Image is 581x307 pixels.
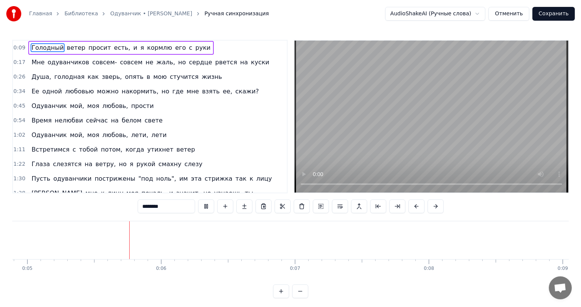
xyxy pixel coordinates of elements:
div: 0:09 [558,266,568,272]
span: мне [186,87,200,96]
span: не [145,58,154,67]
span: свете [144,116,163,125]
span: [PERSON_NAME] [31,189,83,198]
span: 1:22 [13,160,25,168]
span: 1:02 [13,131,25,139]
div: 0:05 [22,266,33,272]
span: просит [88,43,112,52]
span: 0:17 [13,59,25,66]
span: сейчас [85,116,109,125]
span: мне [85,189,98,198]
span: рвется [215,58,238,67]
span: 0:26 [13,73,25,81]
span: я [140,43,145,52]
span: есть, [113,43,131,52]
div: Открытый чат [549,276,572,299]
nav: breadcrumb [29,10,269,18]
span: рукой [136,160,156,168]
span: Время [31,116,52,125]
span: совсем [119,58,143,67]
div: 0:06 [156,266,166,272]
span: на [110,116,119,125]
span: прости [130,101,155,110]
span: лети, [130,131,149,139]
span: лицу [256,174,273,183]
span: стучится [169,72,199,81]
span: любовь, [102,101,129,110]
span: Глаза [31,160,50,168]
a: Библиотека [64,10,98,18]
span: ветру, [95,160,117,168]
span: нелюбви [54,116,84,125]
span: ноль", [155,174,177,183]
span: опять [124,72,145,81]
span: кормлю [146,43,173,52]
span: печаль, [141,189,167,198]
span: с [72,145,77,154]
span: можно [96,87,120,96]
span: в [146,72,151,81]
span: потом, [100,145,124,154]
span: жизнь [201,72,223,81]
span: Ручная синхронизация [205,10,269,18]
div: 0:07 [290,266,300,272]
span: Мне [31,58,45,67]
span: голодная [54,72,85,81]
span: и [168,189,174,198]
span: смахну [158,160,182,168]
span: 0:45 [13,102,25,110]
span: 1:38 [13,189,25,197]
span: ветер [176,145,196,154]
span: не [203,189,212,198]
span: куски [250,58,270,67]
span: где [172,87,184,96]
span: скажи? [234,87,260,96]
span: значит, [176,189,201,198]
span: лети [151,131,168,139]
span: моя [86,101,100,110]
span: с [188,43,193,52]
span: накормить, [121,87,159,96]
div: 0:08 [424,266,434,272]
span: эта [190,174,202,183]
span: лицу [107,189,124,198]
span: пострижены [94,174,136,183]
span: белом [121,116,142,125]
span: так [235,174,247,183]
span: к [249,174,254,183]
span: его [174,43,187,52]
span: любовь, [102,131,129,139]
span: 0:54 [13,117,25,124]
span: слезятся [52,160,83,168]
span: ее, [222,87,233,96]
span: 1:11 [13,146,25,153]
span: но [177,58,187,67]
span: я [129,160,134,168]
span: любовью [64,87,95,96]
span: Ее [31,87,40,96]
span: но [118,160,127,168]
button: Отменить [488,7,529,21]
span: Встретимся [31,145,70,154]
span: Душа, [31,72,52,81]
span: ты [244,189,254,198]
span: мой, [69,131,85,139]
span: "под [138,174,154,183]
span: одной [41,87,63,96]
span: одуванчики [53,174,93,183]
span: когда [125,145,145,154]
span: сердце [188,58,213,67]
span: 0:09 [13,44,25,52]
span: совсем- [91,58,118,67]
span: на [239,58,249,67]
span: жаль, [156,58,176,67]
span: 1:30 [13,175,25,183]
span: мою [153,72,168,81]
span: ветер [66,43,86,52]
span: слезу [184,160,203,168]
span: и [133,43,138,52]
button: Сохранить [532,7,575,21]
span: узнаешь [213,189,242,198]
span: но [161,87,170,96]
span: им [179,174,189,183]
